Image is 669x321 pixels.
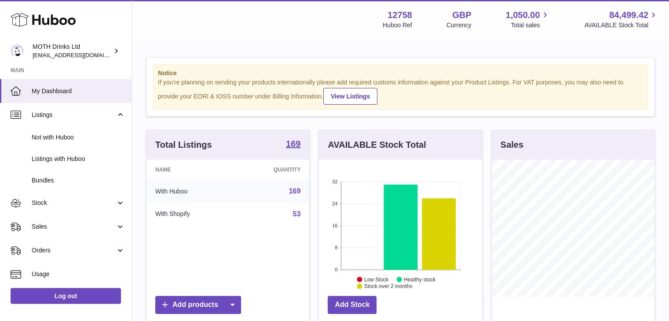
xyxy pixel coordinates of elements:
text: 0 [335,267,338,272]
text: 24 [333,201,338,206]
div: If you're planning on sending your products internationally please add required customs informati... [158,78,643,105]
text: 32 [333,179,338,184]
text: 8 [335,245,338,250]
span: My Dashboard [32,87,125,95]
text: 16 [333,223,338,228]
span: Sales [32,223,116,231]
td: With Shopify [146,203,234,226]
th: Name [146,160,234,180]
h3: Sales [501,139,523,151]
span: 84,499.42 [609,9,648,21]
a: 1,050.00 Total sales [506,9,550,29]
span: AVAILABLE Stock Total [584,21,658,29]
strong: Notice [158,69,643,77]
div: MOTH Drinks Ltd [33,43,112,59]
strong: GBP [452,9,471,21]
span: Listings with Huboo [32,155,125,163]
strong: 169 [286,139,300,148]
span: Stock [32,199,116,207]
span: Orders [32,246,116,255]
span: Total sales [511,21,550,29]
span: Listings [32,111,116,119]
span: Usage [32,270,125,278]
text: Stock over 2 months [364,283,412,289]
td: With Huboo [146,180,234,203]
h3: AVAILABLE Stock Total [328,139,426,151]
span: [EMAIL_ADDRESS][DOMAIN_NAME] [33,51,129,58]
strong: 12758 [388,9,412,21]
a: 169 [289,187,301,195]
a: Add products [155,296,241,314]
a: Add Stock [328,296,377,314]
span: 1,050.00 [506,9,540,21]
img: internalAdmin-12758@internal.huboo.com [11,44,24,58]
text: Healthy stock [404,276,436,282]
span: Not with Huboo [32,133,125,142]
h3: Total Listings [155,139,212,151]
a: Log out [11,288,121,304]
a: 84,499.42 AVAILABLE Stock Total [584,9,658,29]
a: 169 [286,139,300,150]
a: 53 [293,210,301,218]
div: Currency [446,21,472,29]
th: Quantity [234,160,310,180]
a: View Listings [323,88,377,105]
text: Low Stock [364,276,389,282]
span: Bundles [32,176,125,185]
div: Huboo Ref [383,21,412,29]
